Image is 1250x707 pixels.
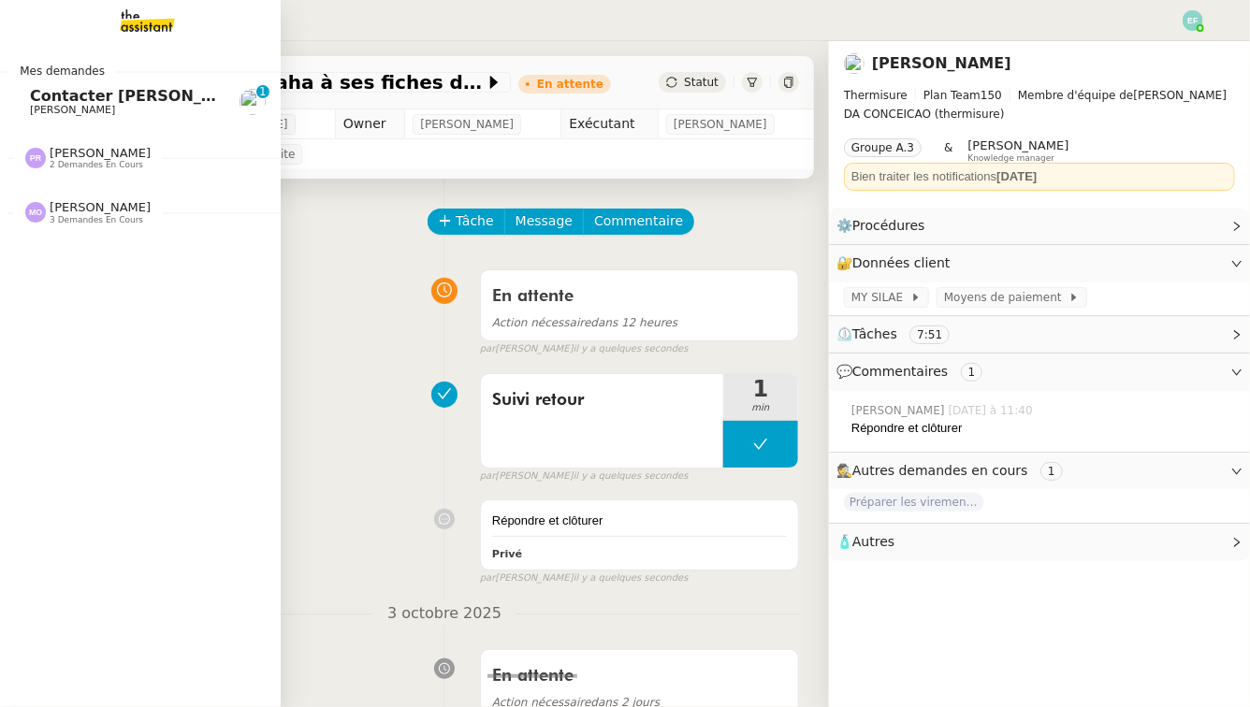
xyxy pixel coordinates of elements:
span: il y a quelques secondes [574,469,689,484]
td: Exécutant [561,109,659,139]
p: 1 [259,85,267,102]
span: Membre d'équipe de [1018,89,1134,102]
span: [PERSON_NAME] [968,138,1069,152]
button: Message [504,209,584,235]
span: Préparer les virements salaires et fournisseurs [844,493,984,512]
img: svg [25,148,46,168]
span: il y a quelques secondes [574,341,689,357]
span: 🔐 [836,252,958,274]
span: min [723,400,798,416]
span: 150 [981,89,1002,102]
div: Répondre et clôturer [492,512,787,530]
span: Commentaires [852,364,948,379]
span: En attente [492,668,574,685]
span: Plan Team [923,89,981,102]
a: [PERSON_NAME] [872,54,1011,72]
span: Contacter [PERSON_NAME] [30,87,257,105]
span: Procédures [852,218,925,233]
span: [DATE] à 11:40 [949,402,1037,419]
small: [PERSON_NAME] [480,469,689,484]
div: ⏲️Tâches 7:51 [829,316,1250,353]
span: Thermisure [844,89,908,102]
span: [PERSON_NAME] [851,402,949,419]
div: 💬Commentaires 1 [829,353,1250,390]
span: par [480,469,496,484]
span: Suivi retour [492,386,712,414]
img: svg [1183,10,1203,31]
td: Owner [335,109,404,139]
small: [PERSON_NAME] [480,570,689,586]
nz-tag: 1 [961,363,983,382]
div: 🔐Données client [829,245,1250,281]
div: ⚙️Procédures [829,208,1250,244]
span: MY SILAE [851,288,910,307]
span: Autres demandes en cours [852,463,1028,478]
span: [PERSON_NAME] [420,115,514,134]
span: Autres [852,534,894,549]
small: [PERSON_NAME] [480,341,689,357]
span: Donner accès à Taha à ses fiches de paie [97,73,485,92]
span: ⚙️ [836,215,934,237]
div: En attente [537,79,603,90]
div: Répondre et clôturer [851,419,1235,438]
span: Tâche [456,210,494,232]
span: Statut [684,76,719,89]
span: par [480,570,496,586]
nz-tag: Groupe A.3 [844,138,922,157]
nz-tag: 7:51 [909,325,950,344]
img: users%2FyvxEJYJHzmOhJToCsQnXpEIzsAg2%2Favatar%2F14aef167-49c0-41e5-a805-14c66aba2304 [844,53,865,74]
span: par [480,341,496,357]
span: Commentaire [594,210,683,232]
div: 🧴Autres [829,524,1250,560]
span: Message [516,210,573,232]
span: 🧴 [836,534,894,549]
span: Action nécessaire [492,316,591,329]
span: Tâches [852,326,897,341]
span: 3 demandes en cours [50,215,143,225]
span: [PERSON_NAME] [30,104,115,116]
span: 1 [723,378,798,400]
span: 🕵️ [836,463,1070,478]
button: Commentaire [583,209,694,235]
div: 🕵️Autres demandes en cours 1 [829,453,1250,489]
button: Tâche [428,209,505,235]
span: [PERSON_NAME] [674,115,767,134]
span: & [944,138,952,163]
span: 3 octobre 2025 [372,601,516,627]
span: Données client [852,255,951,270]
span: dans 12 heures [492,316,677,329]
app-user-label: Knowledge manager [968,138,1069,163]
span: Mes demandes [8,62,116,80]
span: [PERSON_NAME] [50,146,151,160]
nz-badge-sup: 1 [256,85,269,98]
span: [PERSON_NAME] [50,200,151,214]
span: 2 demandes en cours [50,160,143,170]
div: Bien traiter les notifications [851,167,1228,186]
img: svg [25,202,46,223]
span: [PERSON_NAME] DA CONCEICAO (thermisure) [844,86,1235,123]
img: users%2FSg6jQljroSUGpSfKFUOPmUmNaZ23%2Favatar%2FUntitled.png [240,89,266,115]
b: Privé [492,548,522,560]
span: ⏲️ [836,326,966,341]
nz-tag: 1 [1040,462,1063,481]
span: 💬 [836,364,990,379]
span: il y a quelques secondes [574,570,689,586]
span: Moyens de paiement [944,288,1068,307]
strong: [DATE] [996,169,1037,183]
span: En attente [492,288,574,305]
span: Knowledge manager [968,153,1055,164]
